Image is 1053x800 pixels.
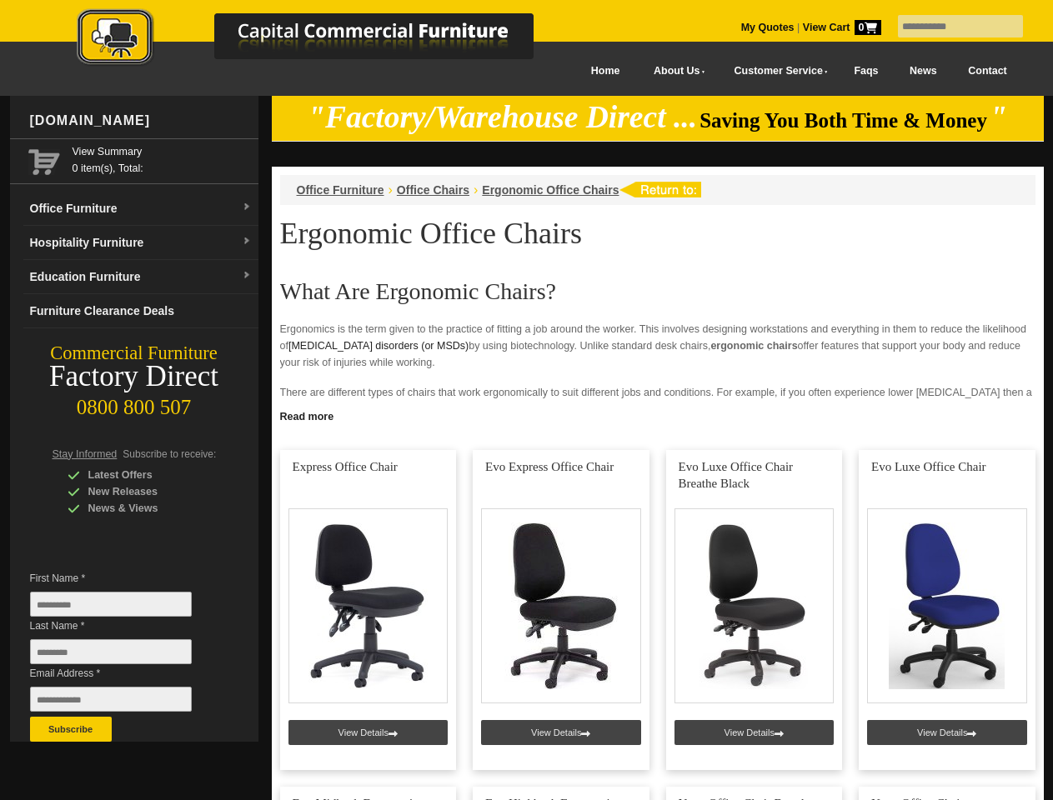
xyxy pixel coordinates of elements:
button: Subscribe [30,717,112,742]
div: Factory Direct [10,365,258,388]
div: 0800 800 507 [10,387,258,419]
li: › [389,182,393,198]
img: dropdown [242,202,252,212]
a: Ergonomic Office Chairs [482,183,619,197]
div: News & Views [68,500,226,517]
li: › [474,182,478,198]
div: New Releases [68,483,226,500]
h1: Ergonomic Office Chairs [280,217,1035,249]
span: Email Address * [30,665,217,682]
a: [MEDICAL_DATA] disorders (or MSDs) [288,340,469,352]
strong: ergonomic chairs [710,340,797,352]
span: 0 [855,20,881,35]
a: Click to read more [272,404,1044,425]
input: Last Name * [30,639,192,664]
a: Capital Commercial Furniture Logo [31,8,614,74]
a: Office Chairs [397,183,469,197]
img: Capital Commercial Furniture Logo [31,8,614,69]
em: " [990,100,1007,134]
div: Commercial Furniture [10,342,258,365]
h2: What Are Ergonomic Chairs? [280,279,1035,304]
a: News [894,52,952,90]
a: Education Furnituredropdown [23,260,258,294]
input: First Name * [30,592,192,617]
span: Subscribe to receive: [123,448,216,460]
span: Stay Informed [53,448,118,460]
div: [DOMAIN_NAME] [23,96,258,146]
p: Ergonomics is the term given to the practice of fitting a job around the worker. This involves de... [280,321,1035,371]
a: My Quotes [741,22,795,33]
strong: View Cart [803,22,881,33]
a: View Cart0 [800,22,880,33]
img: dropdown [242,271,252,281]
span: 0 item(s), Total: [73,143,252,174]
span: First Name * [30,570,217,587]
div: Latest Offers [68,467,226,483]
a: Furniture Clearance Deals [23,294,258,328]
a: Contact [952,52,1022,90]
em: "Factory/Warehouse Direct ... [308,100,697,134]
img: dropdown [242,237,252,247]
a: Faqs [839,52,895,90]
a: Office Furniture [297,183,384,197]
a: View Summary [73,143,252,160]
img: return to [619,182,701,197]
span: Saving You Both Time & Money [699,109,987,132]
a: Office Furnituredropdown [23,192,258,226]
a: Customer Service [715,52,838,90]
a: Hospitality Furnituredropdown [23,226,258,260]
p: There are different types of chairs that work ergonomically to suit different jobs and conditions... [280,384,1035,417]
input: Email Address * [30,687,192,712]
a: About Us [635,52,715,90]
span: Last Name * [30,617,217,634]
